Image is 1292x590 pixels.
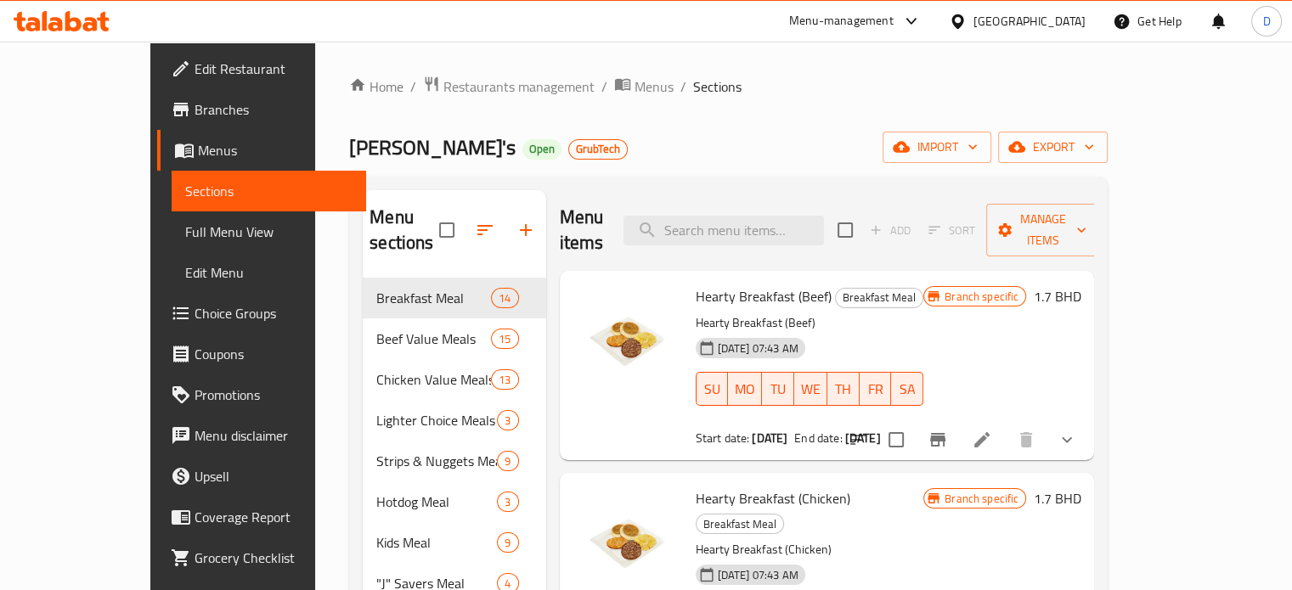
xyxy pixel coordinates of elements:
[693,76,742,97] span: Sections
[762,372,794,406] button: TU
[157,130,366,171] a: Menus
[185,262,353,283] span: Edit Menu
[827,212,863,248] span: Select section
[157,415,366,456] a: Menu disclaimer
[172,252,366,293] a: Edit Menu
[1033,486,1080,510] h6: 1.7 BHD
[195,466,353,486] span: Upsell
[878,422,914,458] span: Select to update
[1057,430,1077,450] svg: Show Choices
[696,372,729,406] button: SU
[827,372,860,406] button: TH
[696,486,850,511] span: Hearty Breakfast (Chicken)
[896,137,978,158] span: import
[349,76,403,97] a: Home
[172,211,366,252] a: Full Menu View
[497,410,518,430] div: items
[891,372,923,406] button: SA
[376,532,497,553] div: Kids Meal
[195,59,353,79] span: Edit Restaurant
[465,210,505,250] span: Sort sections
[423,76,595,98] a: Restaurants management
[157,89,366,130] a: Branches
[838,419,878,460] button: sort-choices
[195,507,353,527] span: Coverage Report
[986,204,1100,256] button: Manage items
[497,532,518,553] div: items
[410,76,416,97] li: /
[998,132,1108,163] button: export
[195,99,353,120] span: Branches
[623,216,824,245] input: search
[522,142,561,156] span: Open
[696,539,924,560] p: Hearty Breakfast (Chicken)
[938,491,1025,507] span: Branch specific
[1033,284,1080,308] h6: 1.7 BHD
[703,377,722,402] span: SU
[863,217,917,244] span: Add item
[801,377,821,402] span: WE
[735,377,755,402] span: MO
[376,329,491,349] span: Beef Value Meals
[696,284,832,309] span: Hearty Breakfast (Beef)
[835,288,923,308] div: Breakfast Meal
[363,359,545,400] div: Chicken Value Meals13
[1012,137,1094,158] span: export
[492,290,517,306] span: 14
[195,344,353,364] span: Coupons
[363,278,545,318] div: Breakfast Meal14
[376,369,491,390] span: Chicken Value Meals
[376,288,491,308] span: Breakfast Meal
[1262,12,1270,31] span: D
[769,377,787,402] span: TU
[834,377,853,402] span: TH
[363,441,545,481] div: Strips & Nuggets Meal9
[429,212,465,248] span: Select all sections
[696,427,750,449] span: Start date:
[185,181,353,201] span: Sections
[696,514,784,534] div: Breakfast Meal
[370,205,438,256] h2: Menu sections
[569,142,627,156] span: GrubTech
[752,427,787,449] b: [DATE]
[363,522,545,563] div: Kids Meal9
[498,453,517,469] span: 9
[972,430,992,450] a: Edit menu item
[498,494,517,510] span: 3
[498,413,517,429] span: 3
[349,128,516,166] span: [PERSON_NAME]'s
[376,410,497,430] span: Lighter Choice Meals
[601,76,607,97] li: /
[376,492,497,512] span: Hotdog Meal
[917,217,986,244] span: Select section first
[836,288,922,307] span: Breakfast Meal
[1006,419,1047,460] button: delete
[185,222,353,242] span: Full Menu View
[195,385,353,405] span: Promotions
[157,374,366,415] a: Promotions
[711,567,805,583] span: [DATE] 07:43 AM
[491,369,518,390] div: items
[157,456,366,497] a: Upsell
[157,293,366,334] a: Choice Groups
[195,425,353,446] span: Menu disclaimer
[973,12,1086,31] div: [GEOGRAPHIC_DATA]
[794,427,842,449] span: End date:
[157,497,366,537] a: Coverage Report
[497,451,518,471] div: items
[349,76,1108,98] nav: breadcrumb
[635,76,674,97] span: Menus
[157,537,366,578] a: Grocery Checklist
[363,318,545,359] div: Beef Value Meals15
[860,372,892,406] button: FR
[573,284,682,393] img: Hearty Breakfast (Beef)
[614,76,674,98] a: Menus
[498,535,517,551] span: 9
[711,340,805,357] span: [DATE] 07:43 AM
[680,76,686,97] li: /
[917,419,958,460] button: Branch-specific-item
